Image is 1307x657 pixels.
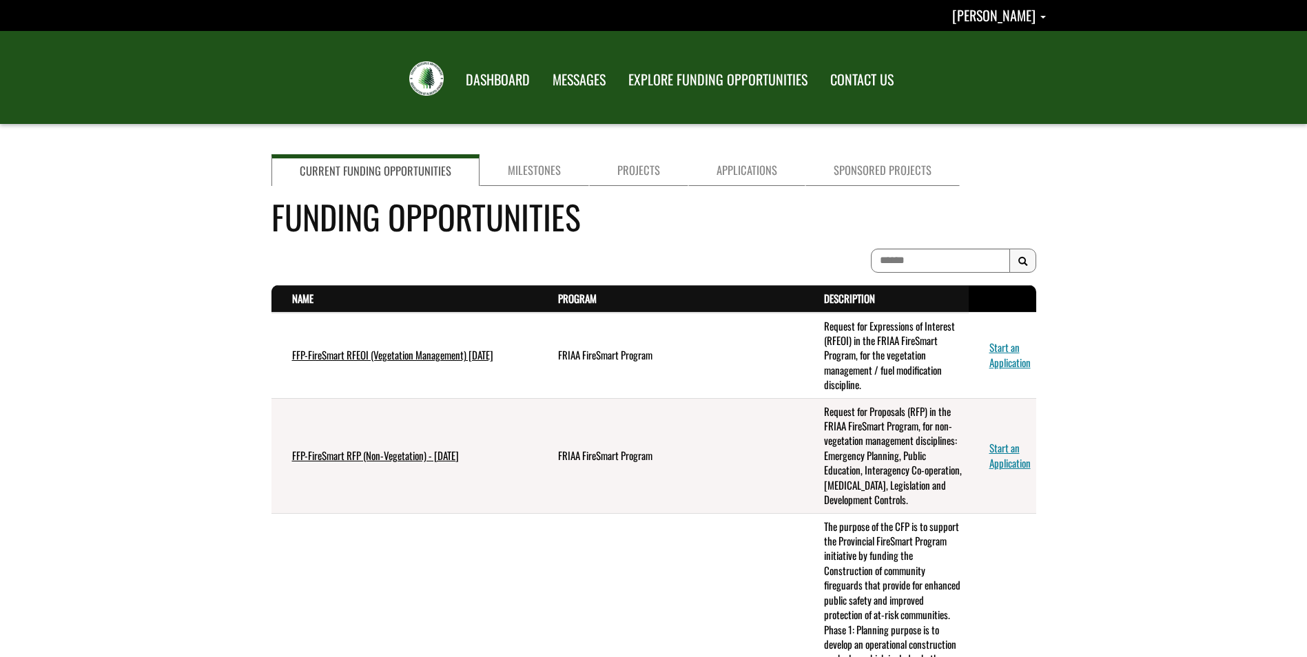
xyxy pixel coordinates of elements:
a: MESSAGES [542,63,616,97]
a: CONTACT US [820,63,904,97]
a: FFP-FireSmart RFP (Non-Vegetation) - [DATE] [292,448,459,463]
button: Search Results [1009,249,1036,273]
a: Start an Application [989,340,1031,369]
img: FRIAA Submissions Portal [409,61,444,96]
a: Sponsored Projects [805,154,960,186]
td: FFP-FireSmart RFP (Non-Vegetation) - July 2025 [271,398,537,513]
a: Name [292,291,313,306]
span: [PERSON_NAME] [952,5,1036,25]
a: Start an Application [989,440,1031,470]
a: Current Funding Opportunities [271,154,480,186]
a: Abbie Gottert [952,5,1046,25]
a: Applications [688,154,805,186]
a: EXPLORE FUNDING OPPORTUNITIES [618,63,818,97]
nav: Main Navigation [453,59,904,97]
a: DASHBOARD [455,63,540,97]
td: FRIAA FireSmart Program [537,398,803,513]
td: FRIAA FireSmart Program [537,313,803,399]
td: FFP-FireSmart RFEOI (Vegetation Management) July 2025 [271,313,537,399]
td: Request for Proposals (RFP) in the FRIAA FireSmart Program, for non-vegetation management discipl... [803,398,969,513]
td: Request for Expressions of Interest (RFEOI) in the FRIAA FireSmart Program, for the vegetation ma... [803,313,969,399]
h4: Funding Opportunities [271,192,1036,241]
a: Program [558,291,597,306]
a: Projects [589,154,688,186]
a: FFP-FireSmart RFEOI (Vegetation Management) [DATE] [292,347,493,362]
a: Milestones [480,154,589,186]
a: Description [824,291,875,306]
